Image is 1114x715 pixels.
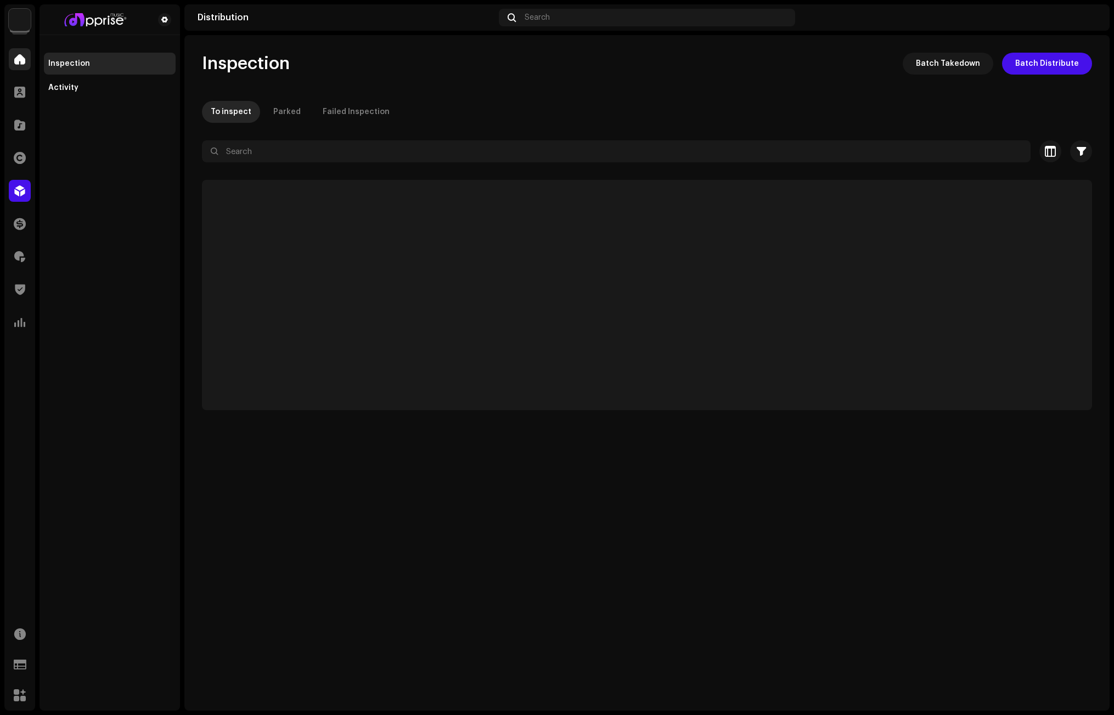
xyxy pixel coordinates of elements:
div: Parked [273,101,301,123]
button: Batch Distribute [1002,53,1092,75]
div: Failed Inspection [323,101,390,123]
div: To inspect [211,101,251,123]
img: bf2740f5-a004-4424-adf7-7bc84ff11fd7 [48,13,140,26]
span: Batch Takedown [916,53,980,75]
img: 94355213-6620-4dec-931c-2264d4e76804 [1079,9,1096,26]
span: Search [525,13,550,22]
input: Search [202,140,1031,162]
img: 1c16f3de-5afb-4452-805d-3f3454e20b1b [9,9,31,31]
span: Batch Distribute [1015,53,1079,75]
re-m-nav-item: Activity [44,77,176,99]
span: Inspection [202,53,290,75]
div: Inspection [48,59,90,68]
button: Batch Takedown [903,53,993,75]
re-m-nav-item: Inspection [44,53,176,75]
div: Activity [48,83,78,92]
div: Distribution [198,13,494,22]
